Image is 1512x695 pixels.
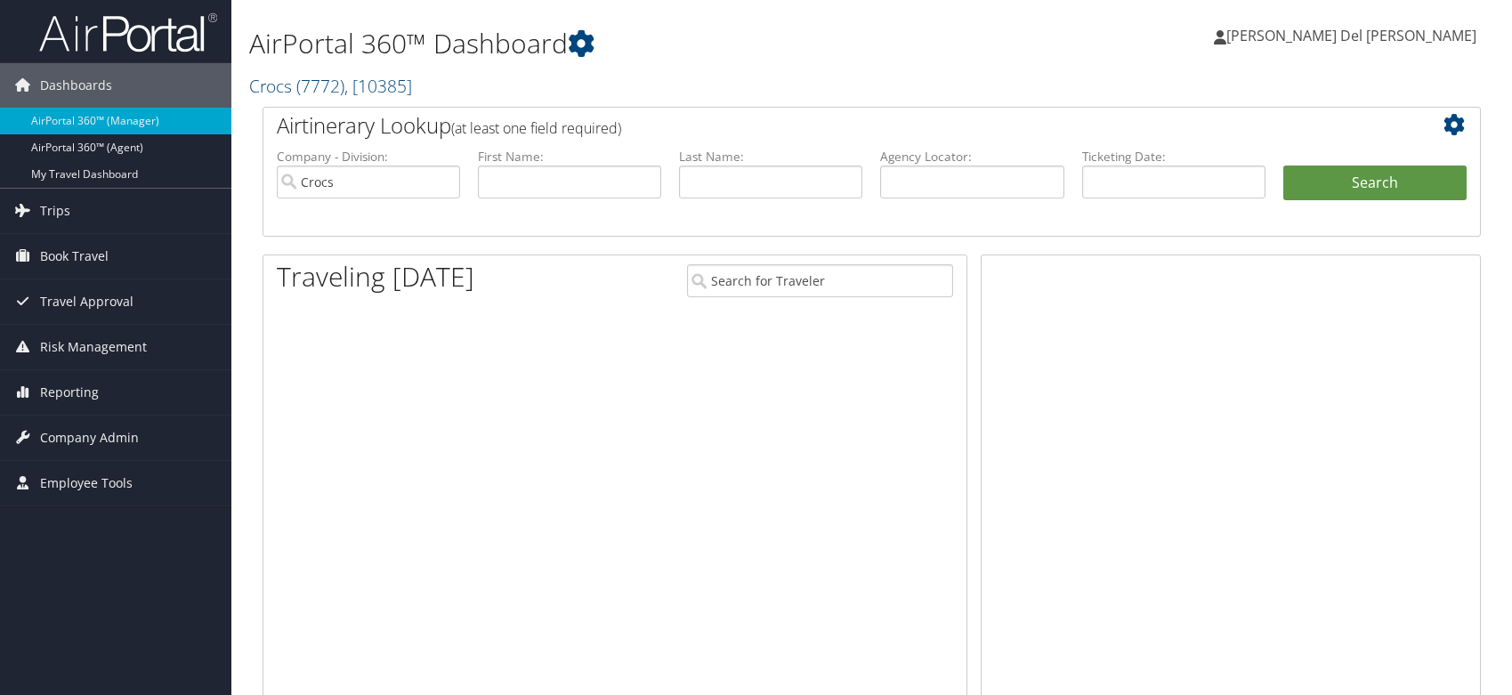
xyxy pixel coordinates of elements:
[40,461,133,505] span: Employee Tools
[39,12,217,53] img: airportal-logo.png
[40,189,70,233] span: Trips
[40,370,99,415] span: Reporting
[1226,26,1476,45] span: [PERSON_NAME] Del [PERSON_NAME]
[880,148,1063,166] label: Agency Locator:
[687,264,953,297] input: Search for Traveler
[679,148,862,166] label: Last Name:
[40,279,133,324] span: Travel Approval
[344,74,412,98] span: , [ 10385 ]
[1283,166,1467,201] button: Search
[277,148,460,166] label: Company - Division:
[40,234,109,279] span: Book Travel
[451,118,621,138] span: (at least one field required)
[1082,148,1265,166] label: Ticketing Date:
[478,148,661,166] label: First Name:
[40,416,139,460] span: Company Admin
[40,325,147,369] span: Risk Management
[296,74,344,98] span: ( 7772 )
[277,258,474,295] h1: Traveling [DATE]
[249,74,412,98] a: Crocs
[249,25,1079,62] h1: AirPortal 360™ Dashboard
[1214,9,1494,62] a: [PERSON_NAME] Del [PERSON_NAME]
[277,110,1365,141] h2: Airtinerary Lookup
[40,63,112,108] span: Dashboards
